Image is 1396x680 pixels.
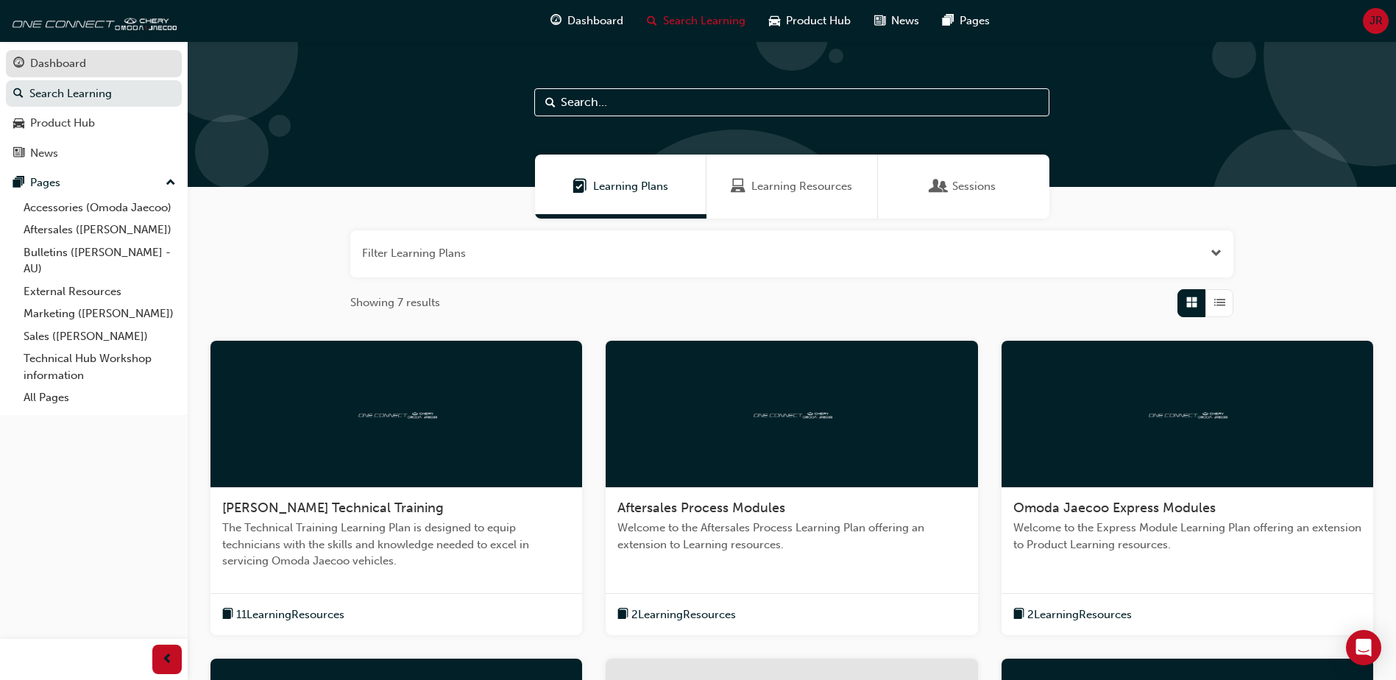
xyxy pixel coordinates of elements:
[769,12,780,30] span: car-icon
[539,6,635,36] a: guage-iconDashboard
[932,178,946,195] span: Sessions
[30,174,60,191] div: Pages
[606,341,977,636] a: oneconnectAftersales Process ModulesWelcome to the Aftersales Process Learning Plan offering an e...
[18,219,182,241] a: Aftersales ([PERSON_NAME])
[6,140,182,167] a: News
[166,174,176,193] span: up-icon
[1186,294,1197,311] span: Grid
[6,47,182,169] button: DashboardSearch LearningProduct HubNews
[617,520,965,553] span: Welcome to the Aftersales Process Learning Plan offering an extension to Learning resources.
[13,177,24,190] span: pages-icon
[874,12,885,30] span: news-icon
[535,155,706,219] a: Learning PlansLearning Plans
[891,13,919,29] span: News
[1013,500,1216,516] span: Omoda Jaecoo Express Modules
[13,88,24,101] span: search-icon
[706,155,878,219] a: Learning ResourcesLearning Resources
[18,386,182,409] a: All Pages
[6,110,182,137] a: Product Hub
[6,169,182,196] button: Pages
[1370,13,1383,29] span: JR
[13,147,24,160] span: news-icon
[1363,8,1389,34] button: JR
[30,145,58,162] div: News
[1013,606,1024,624] span: book-icon
[222,500,444,516] span: [PERSON_NAME] Technical Training
[356,406,437,420] img: oneconnect
[751,178,852,195] span: Learning Resources
[960,13,990,29] span: Pages
[1013,606,1132,624] button: book-icon2LearningResources
[210,341,582,636] a: oneconnect[PERSON_NAME] Technical TrainingThe Technical Training Learning Plan is designed to equ...
[617,606,628,624] span: book-icon
[1013,520,1361,553] span: Welcome to the Express Module Learning Plan offering an extension to Product Learning resources.
[731,178,745,195] span: Learning Resources
[635,6,757,36] a: search-iconSearch Learning
[1211,245,1222,262] button: Open the filter
[1147,406,1227,420] img: oneconnect
[545,94,556,111] span: Search
[617,500,785,516] span: Aftersales Process Modules
[1346,630,1381,665] div: Open Intercom Messenger
[13,57,24,71] span: guage-icon
[1002,341,1373,636] a: oneconnectOmoda Jaecoo Express ModulesWelcome to the Express Module Learning Plan offering an ext...
[931,6,1002,36] a: pages-iconPages
[18,196,182,219] a: Accessories (Omoda Jaecoo)
[222,606,344,624] button: book-icon11LearningResources
[593,178,668,195] span: Learning Plans
[567,13,623,29] span: Dashboard
[162,651,173,669] span: prev-icon
[573,178,587,195] span: Learning Plans
[13,117,24,130] span: car-icon
[1027,606,1132,623] span: 2 Learning Resources
[952,178,996,195] span: Sessions
[18,241,182,280] a: Bulletins ([PERSON_NAME] - AU)
[534,88,1049,116] input: Search...
[757,6,862,36] a: car-iconProduct Hub
[18,325,182,348] a: Sales ([PERSON_NAME])
[550,12,561,30] span: guage-icon
[617,606,736,624] button: book-icon2LearningResources
[751,406,832,420] img: oneconnect
[18,347,182,386] a: Technical Hub Workshop information
[878,155,1049,219] a: SessionsSessions
[631,606,736,623] span: 2 Learning Resources
[663,13,745,29] span: Search Learning
[350,294,440,311] span: Showing 7 results
[18,280,182,303] a: External Resources
[222,606,233,624] span: book-icon
[222,520,570,570] span: The Technical Training Learning Plan is designed to equip technicians with the skills and knowled...
[30,115,95,132] div: Product Hub
[943,12,954,30] span: pages-icon
[6,50,182,77] a: Dashboard
[786,13,851,29] span: Product Hub
[647,12,657,30] span: search-icon
[862,6,931,36] a: news-iconNews
[18,302,182,325] a: Marketing ([PERSON_NAME])
[30,55,86,72] div: Dashboard
[1214,294,1225,311] span: List
[7,6,177,35] img: oneconnect
[6,80,182,107] a: Search Learning
[236,606,344,623] span: 11 Learning Resources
